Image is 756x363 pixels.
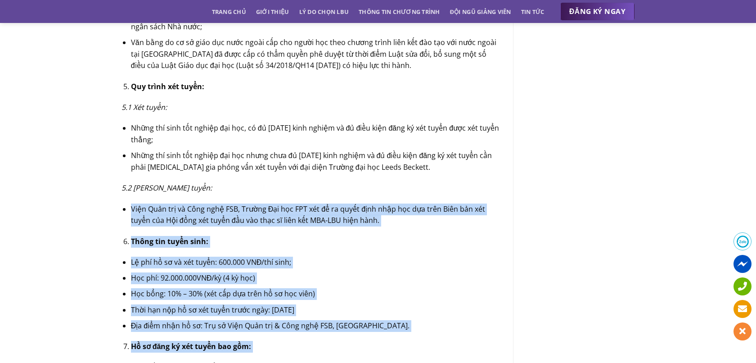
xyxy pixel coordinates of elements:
[212,4,246,20] a: Trang chủ
[131,257,499,268] li: Lệ phí hồ sơ và xét tuyển: 600.000 VNĐ/thí sinh;
[256,4,289,20] a: Giới thiệu
[206,236,208,246] strong: :
[126,183,131,193] em: .2
[131,123,499,145] li: Những thí sinh tốt nghiệp đại học, có đủ [DATE] kinh nghiệm và đủ điều kiện đăng ký xét tuyển đượ...
[121,102,131,112] em: 5.1
[131,82,202,91] strong: Quy trình xét tuyển
[131,204,499,227] li: Viện Quản trị và Công nghệ FSB, Trường Đại học FPT xét để ra quyết định nhập học dựa trên Biên bả...
[121,183,126,193] em: 5
[359,4,440,20] a: Thông tin chương trình
[299,4,349,20] a: Lý do chọn LBU
[133,102,167,112] em: Xét tuyển:
[131,272,499,284] li: Học phí: 92.000.000VNĐ/kỳ (4 kỳ học)
[131,304,499,316] li: Thời hạn nộp hồ sơ xét tuyển trước ngày: [DATE]
[131,288,499,300] li: Học bổng: 10% – 30% (xét cấp dựa trên hồ sơ học viên)
[560,3,634,21] a: ĐĂNG KÝ NGAY
[521,4,544,20] a: Tin tức
[131,341,252,351] strong: Hồ sơ đăng ký xét tuyển bao gồm:
[202,82,204,91] strong: :
[450,4,511,20] a: Đội ngũ giảng viên
[131,236,206,246] strong: Thông tin tuyển sinh
[131,150,499,173] li: Những thí sinh tốt nghiệp đại học nhưng chưa đủ [DATE] kinh nghiệm và đủ điều kiện đăng ký xét tu...
[131,37,499,72] li: Văn bằng do cơ sở giáo dục nước ngoài cấp cho người học theo chương trình liên kết đào tạo với nư...
[569,6,625,17] span: ĐĂNG KÝ NGAY
[133,183,212,193] em: [PERSON_NAME] tuyển:
[131,320,499,332] li: Địa điểm nhận hồ sơ: Trụ sở Viện Quản trị & Công nghệ FSB, [GEOGRAPHIC_DATA].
